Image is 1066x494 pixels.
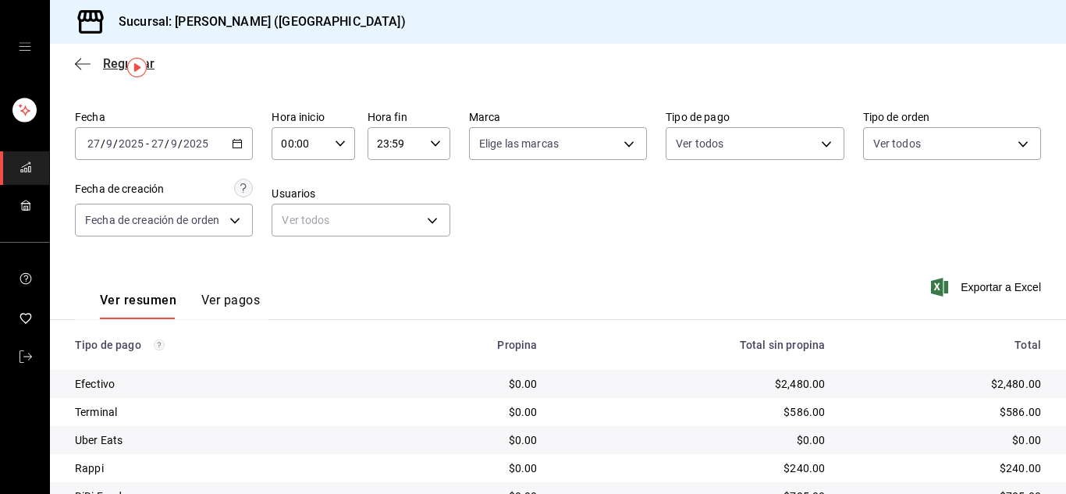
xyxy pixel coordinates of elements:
[393,376,537,392] div: $0.00
[563,432,826,448] div: $0.00
[127,58,147,77] img: Tooltip marker
[151,137,165,150] input: --
[272,204,449,236] div: Ver todos
[100,293,176,319] button: Ver resumen
[479,136,559,151] span: Elige las marcas
[563,460,826,476] div: $240.00
[850,339,1041,351] div: Total
[393,339,537,351] div: Propina
[873,136,921,151] span: Ver todos
[75,404,368,420] div: Terminal
[103,56,155,71] span: Regresar
[934,278,1041,297] button: Exportar a Excel
[85,212,219,228] span: Fecha de creación de orden
[563,376,826,392] div: $2,480.00
[563,404,826,420] div: $586.00
[75,432,368,448] div: Uber Eats
[75,181,164,197] div: Fecha de creación
[75,339,368,351] div: Tipo de pago
[393,432,537,448] div: $0.00
[75,112,253,123] label: Fecha
[87,137,101,150] input: --
[165,137,169,150] span: /
[850,432,1041,448] div: $0.00
[183,137,209,150] input: ----
[146,137,149,150] span: -
[75,460,368,476] div: Rappi
[272,112,354,123] label: Hora inicio
[100,293,260,319] div: navigation tabs
[393,404,537,420] div: $0.00
[850,460,1041,476] div: $240.00
[105,137,113,150] input: --
[75,376,368,392] div: Efectivo
[154,339,165,350] svg: Los pagos realizados con Pay y otras terminales son montos brutos.
[850,376,1041,392] div: $2,480.00
[850,404,1041,420] div: $586.00
[178,137,183,150] span: /
[563,339,826,351] div: Total sin propina
[19,41,31,53] button: open drawer
[469,112,647,123] label: Marca
[666,112,844,123] label: Tipo de pago
[113,137,118,150] span: /
[368,112,450,123] label: Hora fin
[101,137,105,150] span: /
[863,112,1041,123] label: Tipo de orden
[272,188,449,199] label: Usuarios
[393,460,537,476] div: $0.00
[75,56,155,71] button: Regresar
[106,12,406,31] h3: Sucursal: [PERSON_NAME] ([GEOGRAPHIC_DATA])
[170,137,178,150] input: --
[676,136,723,151] span: Ver todos
[201,293,260,319] button: Ver pagos
[118,137,144,150] input: ----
